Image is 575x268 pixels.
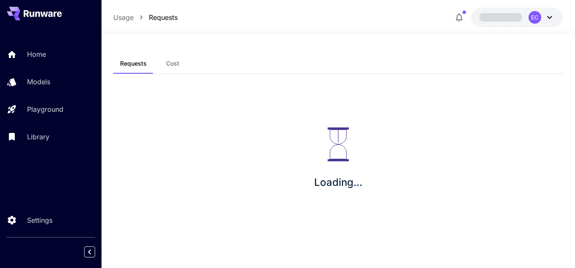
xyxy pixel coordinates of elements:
p: Loading... [314,175,362,190]
p: Playground [27,104,63,114]
p: Library [27,132,49,142]
div: EC [528,11,541,24]
span: Cost [166,60,179,67]
a: Requests [149,12,178,22]
span: Requests [120,60,147,67]
p: Models [27,77,50,87]
button: EC [471,8,563,27]
button: Collapse sidebar [84,246,95,257]
p: Home [27,49,46,59]
p: Settings [27,215,52,225]
nav: breadcrumb [113,12,178,22]
a: Usage [113,12,134,22]
div: Collapse sidebar [90,244,101,260]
